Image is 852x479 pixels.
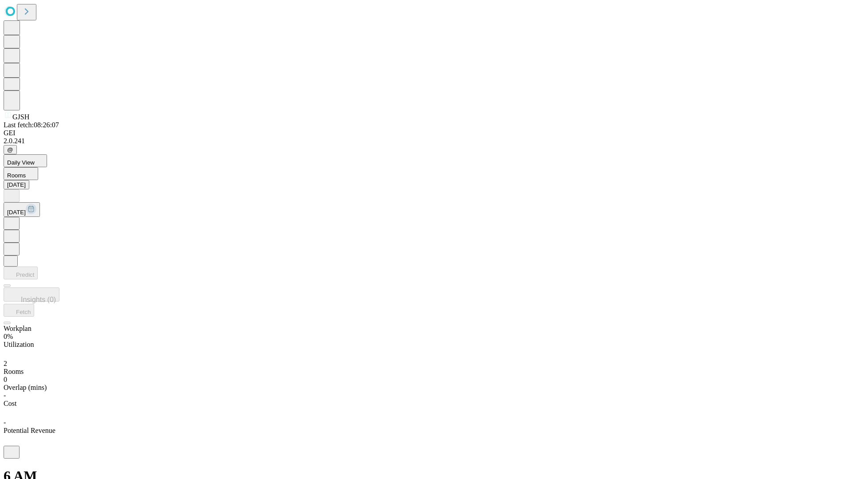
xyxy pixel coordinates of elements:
span: Rooms [4,368,24,375]
span: Daily View [7,159,35,166]
span: - [4,419,6,426]
span: Cost [4,400,16,407]
span: GJSH [12,113,29,121]
button: [DATE] [4,202,40,217]
button: Predict [4,267,38,279]
span: Last fetch: 08:26:07 [4,121,59,129]
span: Rooms [7,172,26,179]
span: Utilization [4,341,34,348]
span: Workplan [4,325,32,332]
div: GEI [4,129,848,137]
button: Rooms [4,167,38,180]
span: Insights (0) [21,296,56,303]
div: 2.0.241 [4,137,848,145]
span: @ [7,146,13,153]
button: Fetch [4,304,34,317]
span: 0 [4,376,7,383]
span: Potential Revenue [4,427,55,434]
button: Daily View [4,154,47,167]
span: 0% [4,333,13,340]
span: Overlap (mins) [4,384,47,391]
span: [DATE] [7,209,26,216]
span: 2 [4,360,7,367]
span: - [4,392,6,399]
button: Insights (0) [4,287,59,302]
button: [DATE] [4,180,29,189]
button: @ [4,145,17,154]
